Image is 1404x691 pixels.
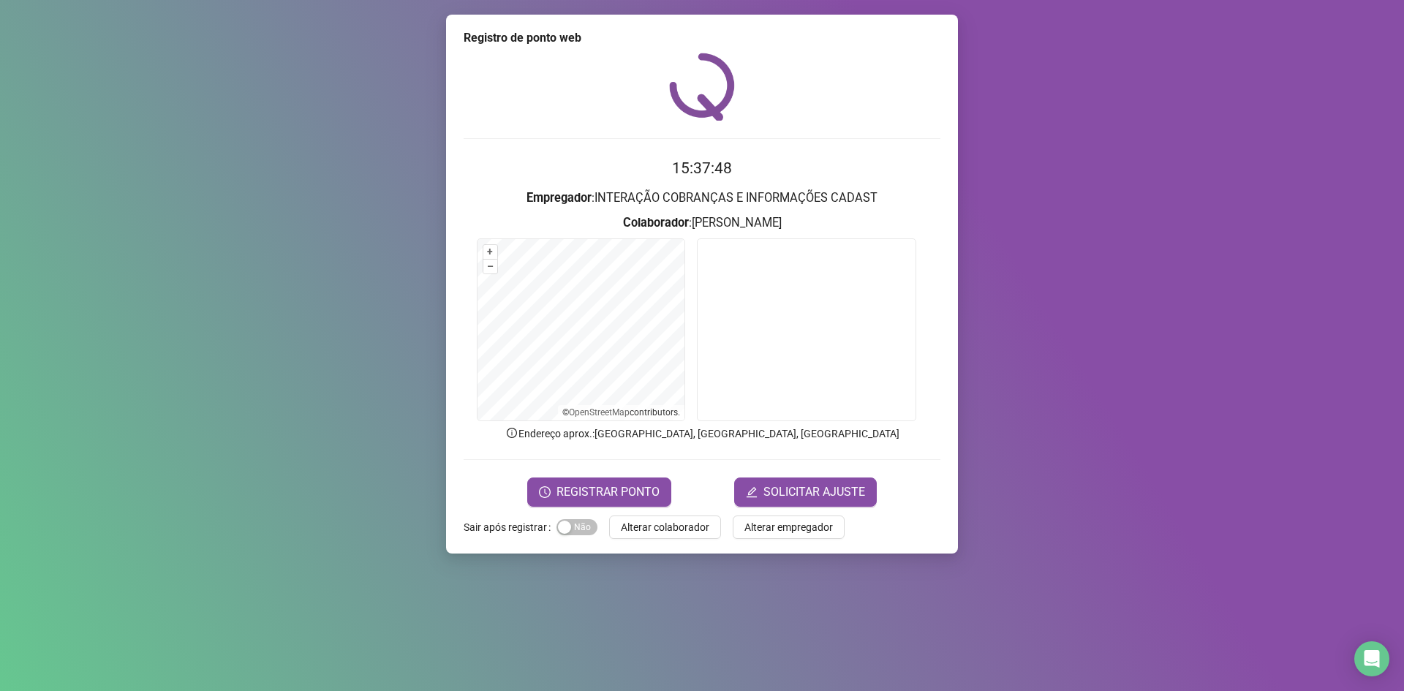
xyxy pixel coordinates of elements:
[464,516,556,539] label: Sair após registrar
[746,486,758,498] span: edit
[526,191,592,205] strong: Empregador
[733,516,845,539] button: Alterar empregador
[483,260,497,273] button: –
[1354,641,1389,676] div: Open Intercom Messenger
[623,216,689,230] strong: Colaborador
[744,519,833,535] span: Alterar empregador
[672,159,732,177] time: 15:37:48
[562,407,680,418] li: © contributors.
[556,483,660,501] span: REGISTRAR PONTO
[763,483,865,501] span: SOLICITAR AJUSTE
[621,519,709,535] span: Alterar colaborador
[609,516,721,539] button: Alterar colaborador
[734,477,877,507] button: editSOLICITAR AJUSTE
[464,214,940,233] h3: : [PERSON_NAME]
[483,245,497,259] button: +
[464,426,940,442] p: Endereço aprox. : [GEOGRAPHIC_DATA], [GEOGRAPHIC_DATA], [GEOGRAPHIC_DATA]
[669,53,735,121] img: QRPoint
[464,189,940,208] h3: : INTERAÇÃO COBRANÇAS E INFORMAÇÕES CADAST
[569,407,630,418] a: OpenStreetMap
[539,486,551,498] span: clock-circle
[464,29,940,47] div: Registro de ponto web
[527,477,671,507] button: REGISTRAR PONTO
[505,426,518,439] span: info-circle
